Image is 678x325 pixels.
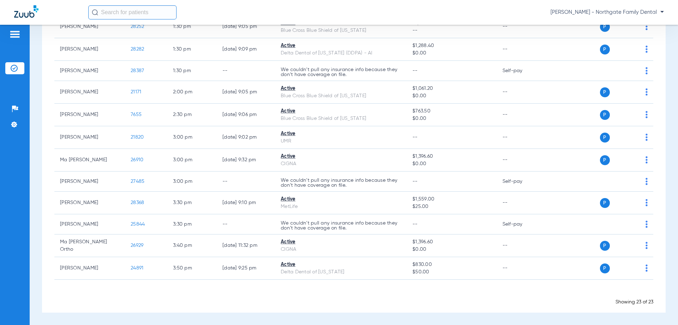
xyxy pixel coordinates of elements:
[131,112,142,117] span: 7655
[217,192,275,214] td: [DATE] 9:10 PM
[600,110,610,120] span: P
[281,27,401,34] div: Blue Cross Blue Shield of [US_STATE]
[131,179,144,184] span: 27485
[167,257,217,280] td: 3:50 PM
[600,45,610,54] span: P
[412,203,491,210] span: $25.00
[412,268,491,276] span: $50.00
[646,46,648,53] img: group-dot-blue.svg
[217,214,275,234] td: --
[646,199,648,206] img: group-dot-blue.svg
[497,172,545,192] td: Self-pay
[217,104,275,126] td: [DATE] 9:06 PM
[281,42,401,50] div: Active
[54,214,125,234] td: [PERSON_NAME]
[131,47,144,52] span: 28282
[167,126,217,149] td: 3:00 PM
[412,261,491,268] span: $830.00
[217,172,275,192] td: --
[600,155,610,165] span: P
[131,200,144,205] span: 28368
[600,22,610,32] span: P
[646,88,648,95] img: group-dot-blue.svg
[131,222,145,227] span: 25844
[281,50,401,57] div: Delta Dental of [US_STATE] (DDPA) - AI
[54,172,125,192] td: [PERSON_NAME]
[412,68,418,73] span: --
[54,192,125,214] td: [PERSON_NAME]
[412,108,491,115] span: $763.50
[131,157,143,162] span: 26910
[646,221,648,228] img: group-dot-blue.svg
[167,38,217,61] td: 1:30 PM
[412,27,491,34] span: --
[281,138,401,145] div: UMR
[412,153,491,160] span: $1,396.60
[131,266,143,271] span: 24891
[646,67,648,74] img: group-dot-blue.svg
[281,130,401,138] div: Active
[167,16,217,38] td: 1:30 PM
[217,81,275,104] td: [DATE] 9:05 PM
[281,92,401,100] div: Blue Cross Blue Shield of [US_STATE]
[167,234,217,257] td: 3:40 PM
[412,196,491,203] span: $1,559.00
[497,149,545,172] td: --
[14,5,38,18] img: Zuub Logo
[54,149,125,172] td: Ma [PERSON_NAME]
[281,261,401,268] div: Active
[54,61,125,81] td: [PERSON_NAME]
[412,179,418,184] span: --
[54,16,125,38] td: [PERSON_NAME]
[54,234,125,257] td: Ma [PERSON_NAME] Ortho
[281,85,401,92] div: Active
[551,9,664,16] span: [PERSON_NAME] - Northgate Family Dental
[497,192,545,214] td: --
[131,135,144,140] span: 21820
[412,42,491,50] span: $1,288.40
[600,241,610,251] span: P
[54,81,125,104] td: [PERSON_NAME]
[412,115,491,122] span: $0.00
[646,23,648,30] img: group-dot-blue.svg
[92,9,98,16] img: Search Icon
[54,126,125,149] td: [PERSON_NAME]
[131,24,144,29] span: 28252
[497,234,545,257] td: --
[615,300,653,304] span: Showing 23 of 23
[54,257,125,280] td: [PERSON_NAME]
[497,104,545,126] td: --
[412,92,491,100] span: $0.00
[281,153,401,160] div: Active
[600,263,610,273] span: P
[281,196,401,203] div: Active
[412,222,418,227] span: --
[88,5,177,19] input: Search for patients
[281,160,401,168] div: CIGNA
[497,61,545,81] td: Self-pay
[217,234,275,257] td: [DATE] 11:32 PM
[217,257,275,280] td: [DATE] 9:25 PM
[646,134,648,141] img: group-dot-blue.svg
[167,61,217,81] td: 1:30 PM
[281,67,401,77] p: We couldn’t pull any insurance info because they don’t have coverage on file.
[281,178,401,188] p: We couldn’t pull any insurance info because they don’t have coverage on file.
[600,133,610,143] span: P
[281,203,401,210] div: MetLife
[600,198,610,208] span: P
[646,265,648,272] img: group-dot-blue.svg
[497,81,545,104] td: --
[9,30,20,39] img: hamburger-icon
[497,257,545,280] td: --
[412,246,491,253] span: $0.00
[497,38,545,61] td: --
[167,104,217,126] td: 2:30 PM
[281,221,401,231] p: We couldn’t pull any insurance info because they don’t have coverage on file.
[167,172,217,192] td: 3:00 PM
[217,61,275,81] td: --
[281,115,401,122] div: Blue Cross Blue Shield of [US_STATE]
[167,214,217,234] td: 3:30 PM
[281,108,401,115] div: Active
[167,81,217,104] td: 2:00 PM
[646,242,648,249] img: group-dot-blue.svg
